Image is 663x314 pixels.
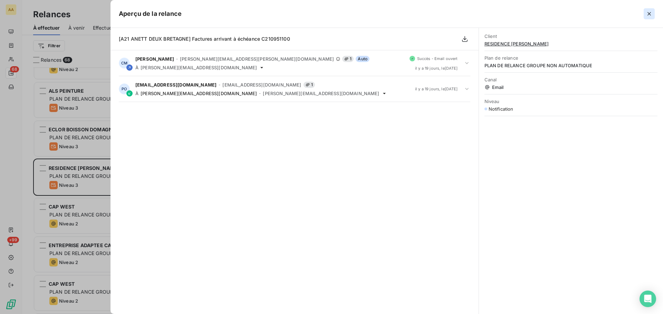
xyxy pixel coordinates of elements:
[222,82,301,88] span: [EMAIL_ADDRESS][DOMAIN_NAME]
[135,82,217,88] span: [EMAIL_ADDRESS][DOMAIN_NAME]
[356,56,369,62] span: Auto
[415,87,458,91] span: il y a 19 jours , le [DATE]
[484,99,657,104] span: Niveau
[640,291,656,307] div: Open Intercom Messenger
[484,41,657,47] span: RESIDENCE [PERSON_NAME]
[484,63,657,68] span: PLAN DE RELANCE GROUPE NON AUTOMATIQUE
[484,55,657,61] span: Plan de relance
[263,91,379,96] span: [PERSON_NAME][EMAIL_ADDRESS][DOMAIN_NAME]
[180,56,334,62] span: [PERSON_NAME][EMAIL_ADDRESS][PERSON_NAME][DOMAIN_NAME]
[484,77,657,82] span: Canal
[119,58,130,69] div: CM
[135,56,174,62] span: [PERSON_NAME]
[489,106,513,112] span: Notification
[259,91,261,95] span: -
[484,33,657,39] span: Client
[119,36,290,42] span: [A21 ANETT DEUX BRETAGNE] Factures arrivant à échéance C210951100
[219,83,220,87] span: -
[176,57,178,61] span: -
[304,82,315,88] span: 1
[135,91,138,96] span: À
[415,66,458,70] span: il y a 19 jours , le [DATE]
[141,91,257,96] span: [PERSON_NAME][EMAIL_ADDRESS][DOMAIN_NAME]
[119,83,130,94] div: PO
[141,65,257,70] span: [PERSON_NAME][EMAIL_ADDRESS][DOMAIN_NAME]
[342,56,354,62] span: 1
[135,65,138,70] span: À
[119,9,182,19] h5: Aperçu de la relance
[417,57,458,61] span: Succès - Email ouvert
[484,84,657,90] span: Email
